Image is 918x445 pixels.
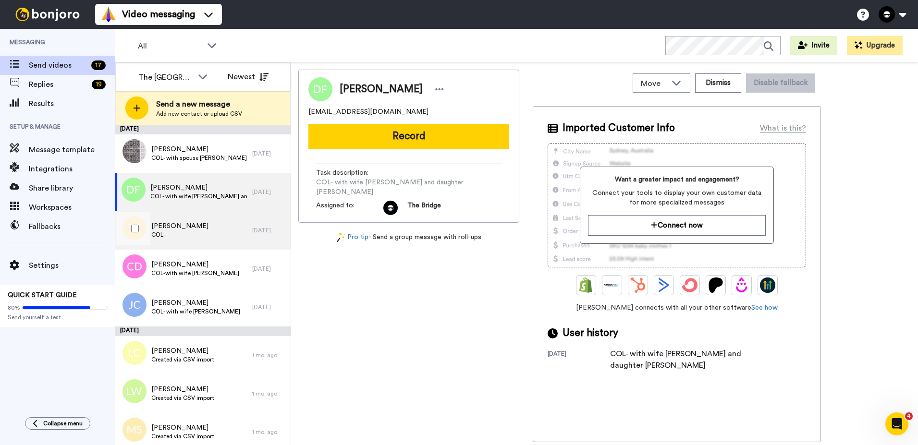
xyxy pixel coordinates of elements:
div: [DATE] [252,188,286,196]
span: Send videos [29,60,87,71]
div: 1 mo. ago [252,428,286,436]
span: Connect your tools to display your own customer data for more specialized messages [588,188,765,207]
div: 1 mo. ago [252,351,286,359]
span: QUICK START GUIDE [8,292,77,299]
div: - Send a group message with roll-ups [298,232,519,242]
span: [PERSON_NAME] connects with all your other software [548,303,806,313]
button: Newest [220,67,276,86]
img: ConvertKit [682,277,698,293]
span: User history [563,326,618,340]
button: Invite [790,36,837,55]
img: ms.png [122,418,147,442]
span: 4 [905,412,913,420]
span: Fallbacks [29,221,115,232]
img: GoHighLevel [760,277,775,293]
span: [PERSON_NAME] [151,385,214,394]
span: [PERSON_NAME] [340,82,423,96]
img: Hubspot [630,277,646,293]
img: jc.png [122,293,147,317]
button: Record [308,124,509,149]
span: COL- with wife [PERSON_NAME] [151,308,240,315]
span: Settings [29,260,115,271]
span: [EMAIL_ADDRESS][DOMAIN_NAME] [308,107,428,117]
img: magic-wand.svg [337,232,345,242]
span: Video messaging [122,8,195,21]
img: Ontraport [604,277,620,293]
span: Integrations [29,163,115,175]
div: [DATE] [252,227,286,234]
span: [PERSON_NAME] [151,260,239,269]
div: [DATE] [252,150,286,157]
span: [PERSON_NAME] [150,183,247,192]
button: Connect now [588,215,765,236]
img: Patreon [708,277,723,293]
div: 1 mo. ago [252,390,286,397]
div: [DATE] [252,303,286,311]
img: lc.png [122,341,147,365]
span: [PERSON_NAME] [151,346,214,356]
img: lw.png [122,379,147,403]
span: Want a greater impact and engagement? [588,175,765,184]
span: Collapse menu [43,420,83,427]
div: [DATE] [115,125,291,134]
img: vm-color.svg [101,7,116,22]
div: What is this? [760,122,806,134]
span: COL- with spouse [PERSON_NAME] [151,154,247,162]
span: Move [641,78,667,89]
div: [DATE] [252,265,286,273]
div: The [GEOGRAPHIC_DATA] [138,72,193,83]
span: COL- with wife [PERSON_NAME] and daughter [PERSON_NAME] [150,192,247,200]
a: See how [751,304,778,311]
span: 80% [8,304,20,312]
button: Upgrade [847,36,903,55]
span: Message template [29,144,115,156]
img: Shopify [578,277,594,293]
span: [PERSON_NAME] [151,298,240,308]
span: Workspaces [29,202,115,213]
span: COL- with wife [PERSON_NAME] and daughter [PERSON_NAME] [316,178,502,197]
div: 19 [92,80,106,89]
img: bj-logo-header-white.svg [12,8,84,21]
div: 17 [91,60,106,70]
span: Send yourself a test [8,313,108,321]
div: COL- with wife [PERSON_NAME] and daughter [PERSON_NAME] [610,348,764,371]
button: Collapse menu [25,417,90,430]
span: All [138,40,202,52]
span: [PERSON_NAME] [151,221,208,231]
img: cd.png [122,254,147,278]
button: Dismiss [695,73,741,93]
span: Imported Customer Info [563,121,675,135]
a: Pro tip [337,232,368,242]
span: Replies [29,79,88,90]
img: ActiveCampaign [656,277,672,293]
span: Created via CSV import [151,394,214,402]
iframe: Intercom live chat [885,412,908,435]
span: Results [29,98,115,109]
span: Created via CSV import [151,356,214,363]
button: Disable fallback [746,73,815,93]
span: Created via CSV import [151,433,214,440]
span: Assigned to: [316,201,383,215]
span: [PERSON_NAME] [151,144,247,154]
span: Share library [29,182,115,194]
span: COL- [151,231,208,239]
img: Image of David Fisher [308,77,332,101]
div: [DATE] [548,350,610,371]
span: COL-with wife [PERSON_NAME] [151,269,239,277]
span: The Bridge [407,201,441,215]
img: e6085929-47c8-4bc9-9ea8-b0b647002d77.jpg [122,139,147,163]
img: 108526f3-d0f5-4855-968e-0b8b5df60842-1745509246.jpg [383,201,398,215]
span: Task description : [316,168,383,178]
img: Drip [734,277,749,293]
div: [DATE] [115,326,291,336]
span: [PERSON_NAME] [151,423,214,433]
img: df.png [122,178,146,202]
span: Add new contact or upload CSV [156,110,242,118]
span: Send a new message [156,98,242,110]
